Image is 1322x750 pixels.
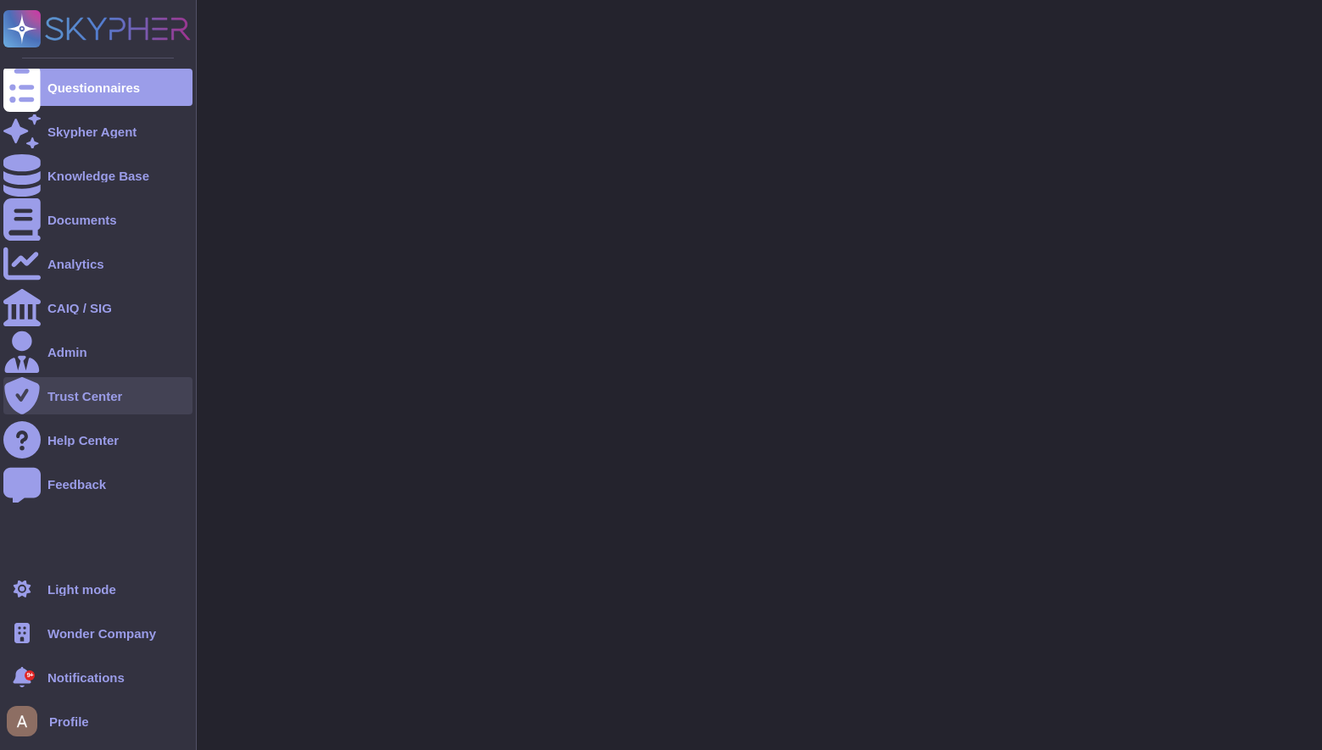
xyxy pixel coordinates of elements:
[3,333,192,370] a: Admin
[3,377,192,414] a: Trust Center
[47,169,149,182] div: Knowledge Base
[3,69,192,106] a: Questionnaires
[47,478,106,491] div: Feedback
[47,125,137,138] div: Skypher Agent
[47,214,117,226] div: Documents
[3,157,192,194] a: Knowledge Base
[47,302,112,314] div: CAIQ / SIG
[25,670,35,681] div: 9+
[3,201,192,238] a: Documents
[3,465,192,503] a: Feedback
[3,245,192,282] a: Analytics
[47,258,104,270] div: Analytics
[47,346,87,358] div: Admin
[47,671,125,684] span: Notifications
[3,703,49,740] button: user
[47,583,116,596] div: Light mode
[47,81,140,94] div: Questionnaires
[3,113,192,150] a: Skypher Agent
[47,434,119,447] div: Help Center
[3,289,192,326] a: CAIQ / SIG
[47,390,122,403] div: Trust Center
[7,706,37,736] img: user
[3,421,192,458] a: Help Center
[49,715,89,728] span: Profile
[47,627,156,640] span: Wonder Company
